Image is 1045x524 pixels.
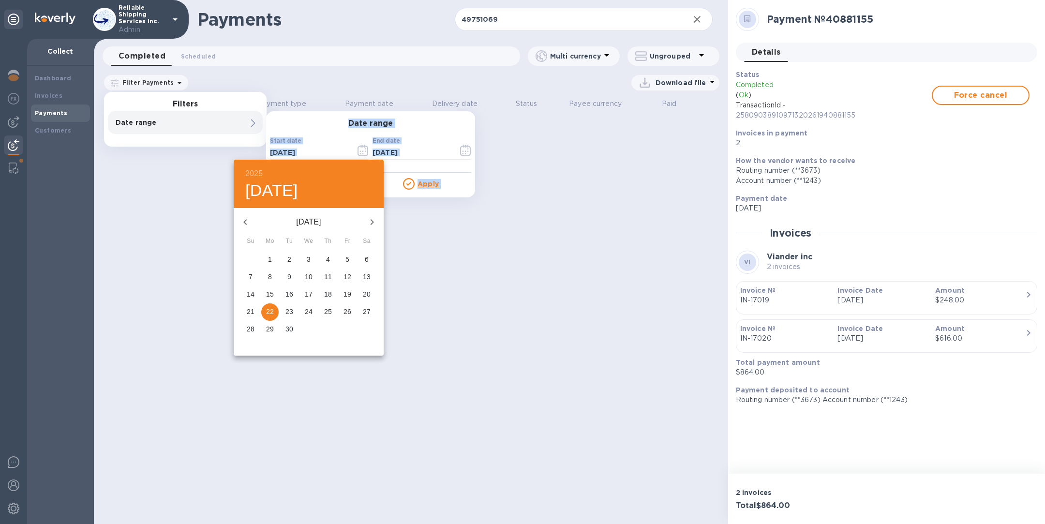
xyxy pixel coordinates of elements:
[326,255,330,264] p: 4
[300,303,317,321] button: 24
[285,307,293,316] p: 23
[242,303,259,321] button: 21
[281,303,298,321] button: 23
[287,272,291,282] p: 9
[249,272,253,282] p: 7
[268,255,272,264] p: 1
[358,286,375,303] button: 20
[305,289,313,299] p: 17
[339,303,356,321] button: 26
[281,237,298,246] span: Tu
[300,251,317,269] button: 3
[358,237,375,246] span: Sa
[363,272,371,282] p: 13
[247,289,254,299] p: 14
[319,286,337,303] button: 18
[339,269,356,286] button: 12
[242,321,259,338] button: 28
[324,272,332,282] p: 11
[358,269,375,286] button: 13
[307,255,311,264] p: 3
[247,307,254,316] p: 21
[285,289,293,299] p: 16
[300,237,317,246] span: We
[300,269,317,286] button: 10
[242,237,259,246] span: Su
[245,167,263,180] button: 2025
[245,180,298,201] button: [DATE]
[343,289,351,299] p: 19
[339,237,356,246] span: Fr
[324,289,332,299] p: 18
[358,251,375,269] button: 6
[266,289,274,299] p: 15
[345,255,349,264] p: 5
[363,307,371,316] p: 27
[268,272,272,282] p: 8
[242,269,259,286] button: 7
[319,237,337,246] span: Th
[261,269,279,286] button: 8
[339,286,356,303] button: 19
[261,303,279,321] button: 22
[281,321,298,338] button: 30
[305,307,313,316] p: 24
[324,307,332,316] p: 25
[261,251,279,269] button: 1
[261,237,279,246] span: Mo
[358,303,375,321] button: 27
[266,307,274,316] p: 22
[300,286,317,303] button: 17
[281,251,298,269] button: 2
[247,324,254,334] p: 28
[339,251,356,269] button: 5
[363,289,371,299] p: 20
[287,255,291,264] p: 2
[266,324,274,334] p: 29
[319,251,337,269] button: 4
[285,324,293,334] p: 30
[257,216,360,228] p: [DATE]
[261,286,279,303] button: 15
[281,286,298,303] button: 16
[343,307,351,316] p: 26
[281,269,298,286] button: 9
[305,272,313,282] p: 10
[343,272,351,282] p: 12
[242,286,259,303] button: 14
[319,303,337,321] button: 25
[365,255,369,264] p: 6
[319,269,337,286] button: 11
[261,321,279,338] button: 29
